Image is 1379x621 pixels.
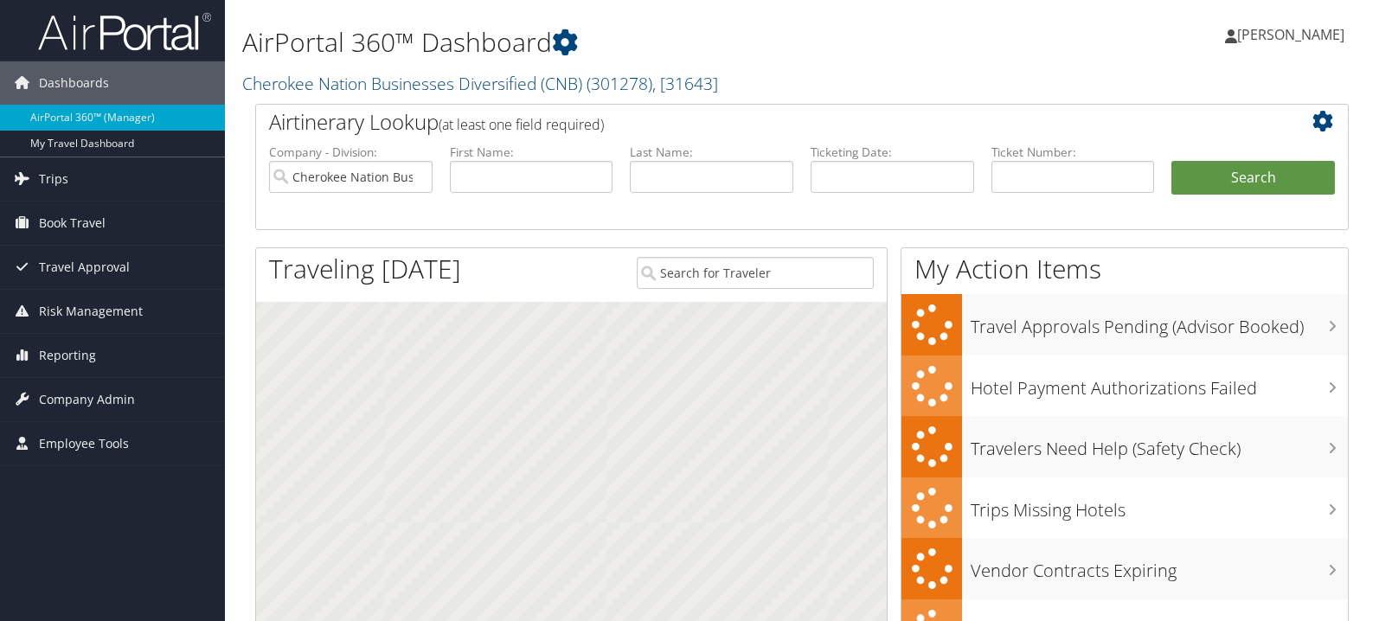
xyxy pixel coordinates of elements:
[269,144,433,161] label: Company - Division:
[971,490,1348,522] h3: Trips Missing Hotels
[901,416,1348,477] a: Travelers Need Help (Safety Check)
[901,538,1348,599] a: Vendor Contracts Expiring
[1225,9,1362,61] a: [PERSON_NAME]
[38,11,211,52] img: airportal-logo.png
[39,202,106,245] span: Book Travel
[269,251,461,287] h1: Traveling [DATE]
[39,246,130,289] span: Travel Approval
[630,144,793,161] label: Last Name:
[971,368,1348,400] h3: Hotel Payment Authorizations Failed
[242,24,989,61] h1: AirPortal 360™ Dashboard
[991,144,1155,161] label: Ticket Number:
[1237,25,1344,44] span: [PERSON_NAME]
[652,72,718,95] span: , [ 31643 ]
[587,72,652,95] span: ( 301278 )
[39,157,68,201] span: Trips
[269,107,1244,137] h2: Airtinerary Lookup
[39,290,143,333] span: Risk Management
[901,355,1348,417] a: Hotel Payment Authorizations Failed
[1171,161,1335,195] button: Search
[971,550,1348,583] h3: Vendor Contracts Expiring
[39,334,96,377] span: Reporting
[901,251,1348,287] h1: My Action Items
[811,144,974,161] label: Ticketing Date:
[901,477,1348,539] a: Trips Missing Hotels
[450,144,613,161] label: First Name:
[39,422,129,465] span: Employee Tools
[971,428,1348,461] h3: Travelers Need Help (Safety Check)
[901,294,1348,355] a: Travel Approvals Pending (Advisor Booked)
[242,72,718,95] a: Cherokee Nation Businesses Diversified (CNB)
[39,378,135,421] span: Company Admin
[637,257,874,289] input: Search for Traveler
[439,115,604,134] span: (at least one field required)
[971,306,1348,339] h3: Travel Approvals Pending (Advisor Booked)
[39,61,109,105] span: Dashboards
